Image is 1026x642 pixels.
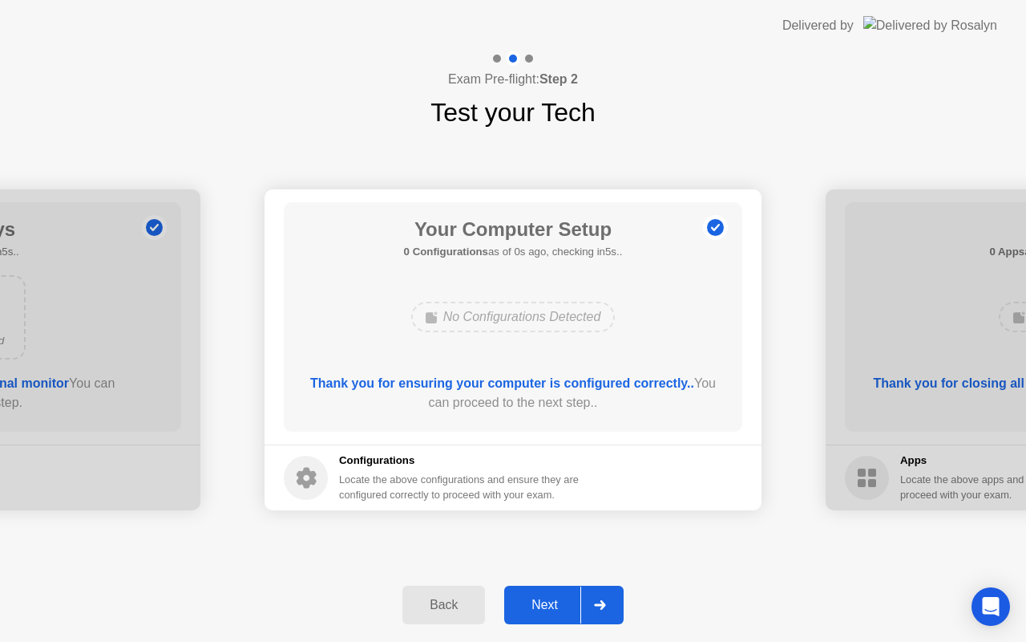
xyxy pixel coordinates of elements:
[310,376,694,390] b: Thank you for ensuring your computer is configured correctly..
[863,16,997,35] img: Delivered by Rosalyn
[339,453,582,469] h5: Configurations
[539,72,578,86] b: Step 2
[504,586,624,624] button: Next
[407,598,480,612] div: Back
[448,70,578,89] h4: Exam Pre-flight:
[430,93,596,132] h1: Test your Tech
[971,587,1010,626] div: Open Intercom Messenger
[339,472,582,502] div: Locate the above configurations and ensure they are configured correctly to proceed with your exam.
[404,246,488,258] b: 0 Configurations
[404,244,623,260] h5: as of 0s ago, checking in5s..
[307,374,720,412] div: You can proceed to the next step..
[509,598,580,612] div: Next
[411,302,616,332] div: No Configurations Detected
[404,215,623,244] h1: Your Computer Setup
[782,16,854,35] div: Delivered by
[402,586,485,624] button: Back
